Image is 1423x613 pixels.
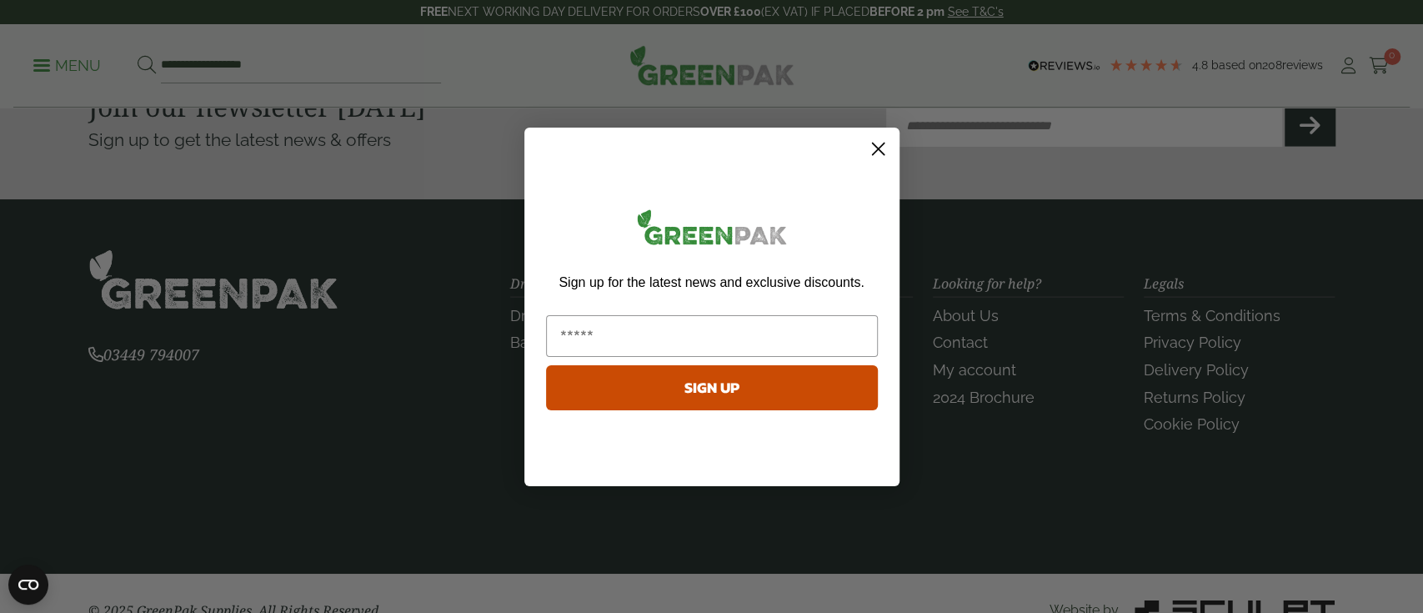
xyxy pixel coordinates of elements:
[546,365,878,410] button: SIGN UP
[864,134,893,163] button: Close dialog
[546,203,878,259] img: greenpak_logo
[546,315,878,357] input: Email
[8,565,48,605] button: Open CMP widget
[559,275,864,289] span: Sign up for the latest news and exclusive discounts.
